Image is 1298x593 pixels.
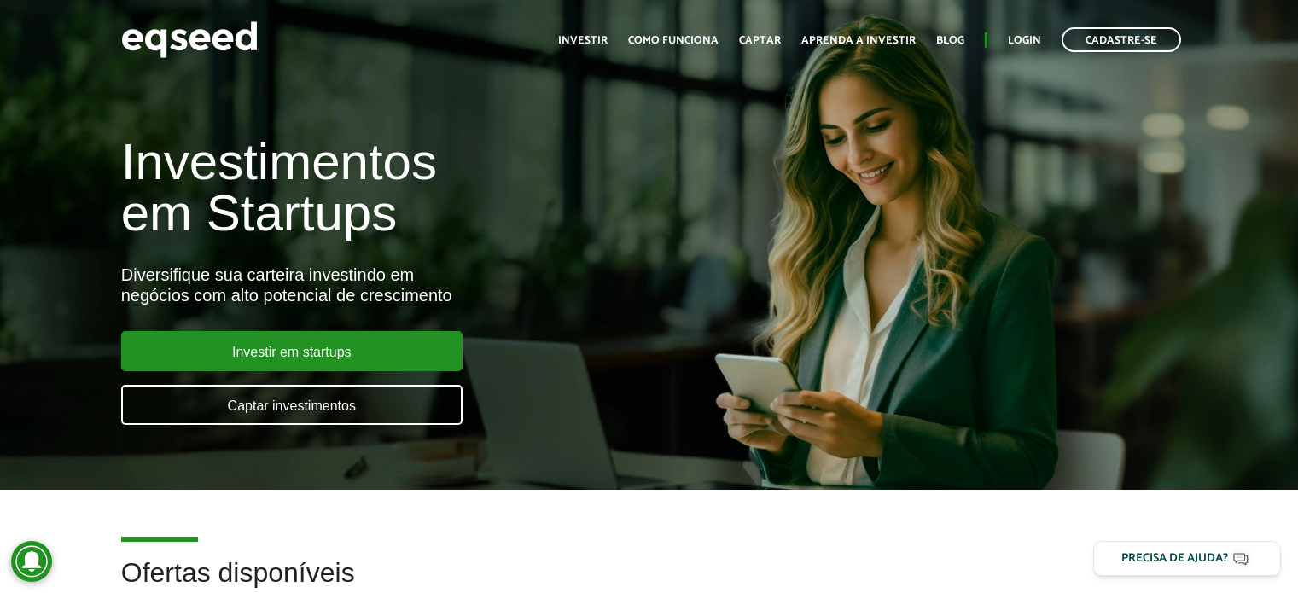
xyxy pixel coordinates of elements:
[121,331,463,371] a: Investir em startups
[121,265,745,305] div: Diversifique sua carteira investindo em negócios com alto potencial de crescimento
[1062,27,1181,52] a: Cadastre-se
[936,35,964,46] a: Blog
[801,35,916,46] a: Aprenda a investir
[121,385,463,425] a: Captar investimentos
[628,35,719,46] a: Como funciona
[1008,35,1041,46] a: Login
[739,35,781,46] a: Captar
[121,137,745,239] h1: Investimentos em Startups
[558,35,608,46] a: Investir
[121,17,258,62] img: EqSeed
